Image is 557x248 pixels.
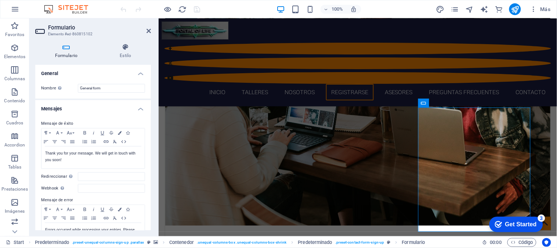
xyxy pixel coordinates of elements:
i: AI Writer [480,5,489,14]
button: Icons [124,205,132,214]
button: reload [178,5,187,14]
span: Haz clic para seleccionar y doble clic para editar [35,238,69,247]
h3: Elemento #ed-860815102 [48,31,136,38]
button: Strikethrough [107,128,116,137]
span: Haz clic para seleccionar y doble clic para editar [402,238,425,247]
button: Unordered List [80,137,89,146]
button: Align Right [59,214,68,223]
button: Italic (Ctrl+I) [89,128,98,137]
i: Publicar [511,5,520,14]
button: Clear Formatting [111,137,119,146]
i: Comercio [495,5,503,14]
button: Align Center [50,137,59,146]
i: Este elemento es un preajuste personalizable [147,240,151,244]
h6: 100% [332,5,343,14]
button: Más [527,3,554,15]
h4: General [35,65,151,78]
span: . unequal-columns-box .unequal-columns-box-shrink [197,238,286,247]
div: Get Started [20,8,51,15]
label: Nombre [41,84,78,93]
p: Elementos [4,54,25,60]
p: Favoritos [5,32,24,38]
span: . preset-contact-form-sign-up [335,238,384,247]
button: Align Left [41,214,50,223]
button: Align Center [50,214,59,223]
button: Italic (Ctrl+I) [89,205,98,214]
button: Insert Link [102,214,111,223]
button: commerce [495,5,503,14]
h4: Estilo [100,43,151,59]
p: Accordion [4,142,25,148]
button: Bold (Ctrl+B) [80,128,89,137]
label: Redireccionar [41,172,78,181]
button: Unordered List [80,214,89,223]
i: Páginas (Ctrl+Alt+S) [451,5,459,14]
button: Insert Link [102,137,111,146]
button: HTML [119,137,128,146]
span: 00 00 [490,238,502,247]
i: Diseño (Ctrl+Alt+Y) [436,5,445,14]
button: Colors [116,128,124,137]
p: Cuadros [6,120,23,126]
button: Haz clic para salir del modo de previsualización y seguir editando [163,5,172,14]
i: Este elemento contiene un fondo [153,240,158,244]
button: Bold (Ctrl+B) [80,205,89,214]
button: Código [507,238,536,247]
button: Clear Formatting [111,214,119,223]
span: Más [530,6,551,13]
h4: Mensajes [35,100,151,113]
button: Ordered List [89,137,98,146]
button: Align Justify [68,214,77,223]
button: design [436,5,445,14]
button: Align Right [59,137,68,146]
button: Paragraph Format [41,205,53,214]
button: Font Family [53,205,65,214]
i: Al redimensionar, ajustar el nivel de zoom automáticamente para ajustarse al dispositivo elegido. [351,6,357,13]
button: Align Left [41,137,50,146]
span: Código [511,238,533,247]
button: publish [509,3,521,15]
img: Editor Logo [42,5,97,14]
label: Webhook [41,184,78,193]
p: Contenido [4,98,25,104]
h2: Formulario [48,24,151,31]
i: Navegador [466,5,474,14]
button: Paragraph Format [41,128,53,137]
i: Volver a cargar página [178,5,187,14]
div: Get Started 3 items remaining, 40% complete [4,4,58,19]
button: pages [451,5,459,14]
button: Font Size [65,128,77,137]
p: Errors occurred while processing your entries. Please check your entries. [45,227,141,240]
i: Este elemento es un preajuste personalizable [387,240,391,244]
button: Underline (Ctrl+U) [98,205,107,214]
button: HTML [119,214,128,223]
a: Haz clic para cancelar la selección y doble clic para abrir páginas [6,238,24,247]
input: Título del formulario... [78,84,145,93]
button: Font Family [53,128,65,137]
button: Strikethrough [107,205,116,214]
span: Haz clic para seleccionar y doble clic para editar [169,238,194,247]
span: : [495,240,496,245]
button: Usercentrics [542,238,551,247]
label: Mensaje de error [41,196,145,205]
span: Haz clic para seleccionar y doble clic para editar [298,238,332,247]
span: . preset-unequal-columns-sign-up .parallax [72,238,144,247]
button: Icons [124,128,132,137]
button: Ordered List [89,214,98,223]
button: Align Justify [68,137,77,146]
button: text_generator [480,5,489,14]
h6: Tiempo de la sesión [482,238,502,247]
button: Font Size [65,205,77,214]
button: Colors [116,205,124,214]
button: Underline (Ctrl+U) [98,128,107,137]
p: Tablas [8,164,22,170]
p: Thank you for your message. We will get in touch with you soon! [45,150,141,163]
h4: Formulario [35,43,100,59]
nav: breadcrumb [35,238,425,247]
div: 3 [53,1,60,9]
p: Imágenes [5,208,25,214]
button: 100% [321,5,347,14]
p: Prestaciones [1,186,28,192]
label: Mensaje de éxito [41,119,145,128]
button: navigator [465,5,474,14]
